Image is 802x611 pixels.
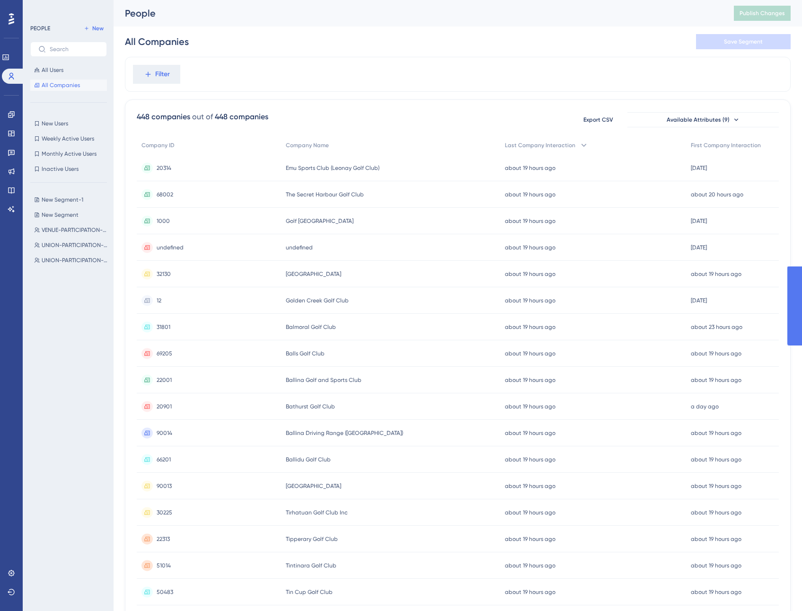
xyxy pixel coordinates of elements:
time: about 19 hours ago [691,271,741,277]
span: Bathurst Golf Club [286,403,335,410]
span: New Segment-1 [42,196,83,204]
span: Save Segment [724,38,763,45]
div: out of [192,111,213,123]
span: Tintinara Golf Club [286,562,336,569]
span: 20901 [157,403,172,410]
span: 30225 [157,509,172,516]
input: Search [50,46,99,53]
span: First Company Interaction [691,142,761,149]
span: 51014 [157,562,171,569]
button: Monthly Active Users [30,148,107,159]
time: [DATE] [691,297,707,304]
span: [GEOGRAPHIC_DATA] [286,270,341,278]
time: about 19 hours ago [691,483,741,489]
time: about 19 hours ago [505,536,555,542]
time: about 19 hours ago [505,562,555,569]
time: [DATE] [691,244,707,251]
button: New Users [30,118,107,129]
span: Emu Sports Club (Leonay Golf Club) [286,164,379,172]
span: Weekly Active Users [42,135,94,142]
span: 1000 [157,217,170,225]
span: Filter [155,69,170,80]
time: about 19 hours ago [505,403,555,410]
button: Filter [133,65,180,84]
span: 32130 [157,270,171,278]
span: 68002 [157,191,173,198]
time: [DATE] [691,165,707,171]
span: Balls Golf Club [286,350,325,357]
span: UNION-PARTICIPATION-REPORTS AREA [42,241,109,249]
time: about 19 hours ago [505,509,555,516]
button: UNION-PARTICIPATION-DASHBOARD [30,255,113,266]
span: 50483 [157,588,173,596]
button: Export CSV [574,112,622,127]
time: about 19 hours ago [505,244,555,251]
time: about 23 hours ago [691,324,742,330]
span: Last Company Interaction [505,142,575,149]
span: Tipperary Golf Club [286,535,338,543]
span: Balmoral Golf Club [286,323,336,331]
time: about 19 hours ago [505,324,555,330]
span: Monthly Active Users [42,150,97,158]
span: New Segment [42,211,79,219]
span: 12 [157,297,161,304]
span: undefined [157,244,184,251]
time: about 19 hours ago [691,509,741,516]
time: about 19 hours ago [691,536,741,542]
span: All Users [42,66,63,74]
time: about 19 hours ago [505,483,555,489]
span: Company ID [141,142,175,149]
span: UNION-PARTICIPATION-DASHBOARD [42,257,109,264]
time: about 19 hours ago [505,589,555,595]
span: 69205 [157,350,172,357]
span: Available Attributes (9) [667,116,730,124]
time: about 19 hours ago [691,589,741,595]
time: about 20 hours ago [691,191,743,198]
time: about 19 hours ago [505,430,555,436]
time: about 19 hours ago [505,271,555,277]
span: 22001 [157,376,172,384]
time: a day ago [691,403,719,410]
button: Publish Changes [734,6,791,21]
button: Weekly Active Users [30,133,107,144]
time: [DATE] [691,218,707,224]
span: Ballina Golf and Sports Club [286,376,361,384]
div: 448 companies [215,111,268,123]
span: 31801 [157,323,170,331]
span: Golden Creek Golf Club [286,297,349,304]
button: New [80,23,107,34]
time: about 19 hours ago [691,456,741,463]
span: Company Name [286,142,329,149]
span: Ballidu Golf Club [286,456,331,463]
button: UNION-PARTICIPATION-REPORTS AREA [30,239,113,251]
button: VENUE-PARTICIPATION-DASHBOARD [30,224,113,236]
span: Tin Cup Golf Club [286,588,333,596]
time: about 19 hours ago [505,191,555,198]
time: about 19 hours ago [691,377,741,383]
button: New Segment-1 [30,194,113,205]
iframe: UserGuiding AI Assistant Launcher [762,574,791,602]
span: Export CSV [583,116,613,124]
button: Inactive Users [30,163,107,175]
span: The Secret Harbour Golf Club [286,191,364,198]
time: about 19 hours ago [505,377,555,383]
span: New [92,25,104,32]
time: about 19 hours ago [691,350,741,357]
span: 90014 [157,429,172,437]
button: All Users [30,64,107,76]
button: Save Segment [696,34,791,49]
span: All Companies [42,81,80,89]
span: 22313 [157,535,170,543]
span: Tirhatuan Golf Club Inc [286,509,348,516]
div: People [125,7,710,20]
span: 20314 [157,164,171,172]
time: about 19 hours ago [691,562,741,569]
button: Available Attributes (9) [627,112,779,127]
time: about 19 hours ago [505,218,555,224]
div: 448 companies [137,111,190,123]
span: Golf [GEOGRAPHIC_DATA] [286,217,353,225]
time: about 19 hours ago [505,165,555,171]
span: [GEOGRAPHIC_DATA] [286,482,341,490]
div: All Companies [125,35,189,48]
time: about 19 hours ago [505,456,555,463]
